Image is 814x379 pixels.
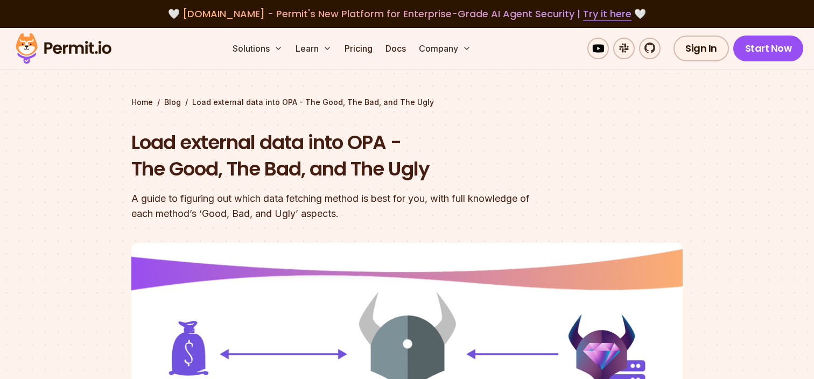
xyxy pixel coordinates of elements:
div: A guide to figuring out which data fetching method is best for you, with full knowledge of each m... [131,191,545,221]
div: 🤍 🤍 [26,6,788,22]
h1: Load external data into OPA - The Good, The Bad, and The Ugly [131,129,545,183]
a: Start Now [733,36,804,61]
a: Sign In [673,36,729,61]
div: / / [131,97,683,108]
button: Company [415,38,475,59]
a: Pricing [340,38,377,59]
a: Try it here [583,7,631,21]
img: Permit logo [11,30,116,67]
button: Learn [291,38,336,59]
a: Docs [381,38,410,59]
button: Solutions [228,38,287,59]
span: [DOMAIN_NAME] - Permit's New Platform for Enterprise-Grade AI Agent Security | [183,7,631,20]
a: Home [131,97,153,108]
a: Blog [164,97,181,108]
